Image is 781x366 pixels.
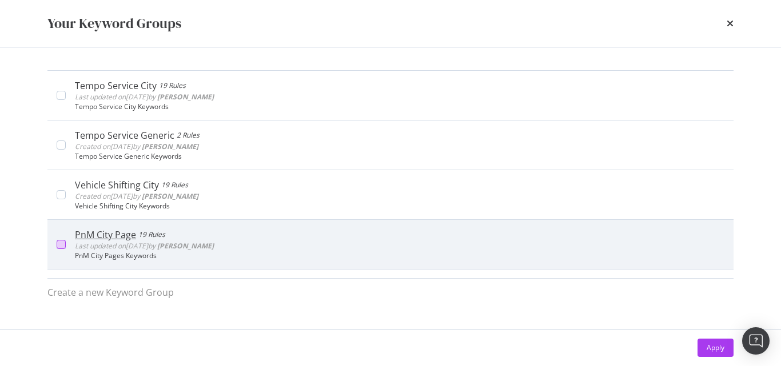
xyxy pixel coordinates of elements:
[159,80,186,91] div: 19 Rules
[75,202,724,210] div: Vehicle Shifting City Keywords
[47,286,174,299] div: Create a new Keyword Group
[698,339,734,357] button: Apply
[75,152,724,160] div: Tempo Service Generic Keywords
[75,179,159,191] div: Vehicle Shifting City
[47,279,174,306] button: Create a new Keyword Group
[75,80,157,91] div: Tempo Service City
[142,142,198,151] b: [PERSON_NAME]
[157,241,214,251] b: [PERSON_NAME]
[75,229,136,240] div: PnM City Page
[727,14,734,33] div: times
[47,14,181,33] div: Your Keyword Groups
[138,229,165,240] div: 19 Rules
[75,130,174,141] div: Tempo Service Generic
[75,252,724,260] div: PnM City Pages Keywords
[742,327,770,355] div: Open Intercom Messenger
[177,130,200,141] div: 2 Rules
[75,103,724,111] div: Tempo Service City Keywords
[75,92,214,102] span: Last updated on [DATE] by
[75,142,198,151] span: Created on [DATE] by
[75,241,214,251] span: Last updated on [DATE] by
[707,343,724,352] div: Apply
[161,179,188,191] div: 19 Rules
[142,191,198,201] b: [PERSON_NAME]
[157,92,214,102] b: [PERSON_NAME]
[75,191,198,201] span: Created on [DATE] by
